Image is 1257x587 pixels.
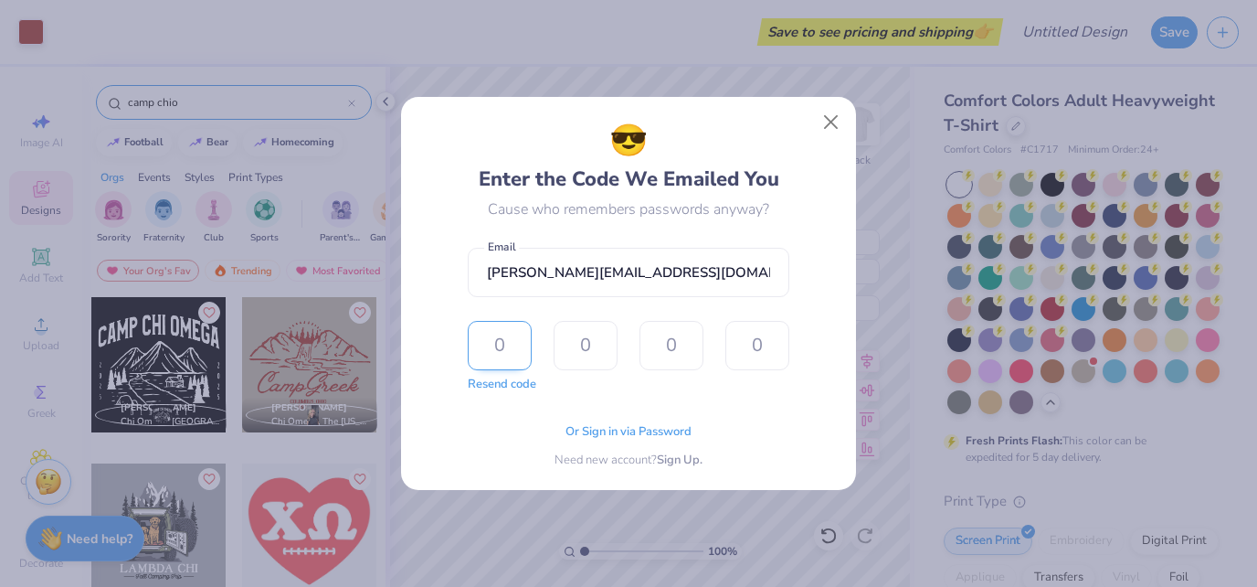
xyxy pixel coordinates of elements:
[554,321,618,370] input: 0
[609,118,648,165] span: 😎
[725,321,789,370] input: 0
[639,321,703,370] input: 0
[657,452,702,470] span: Sign Up.
[488,198,769,220] div: Cause who remembers passwords anyway?
[468,376,536,394] button: Resend code
[468,321,532,370] input: 0
[565,423,692,442] span: Or Sign in via Password
[479,118,779,195] div: Enter the Code We Emailed You
[814,105,849,140] button: Close
[555,452,702,470] div: Need new account?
